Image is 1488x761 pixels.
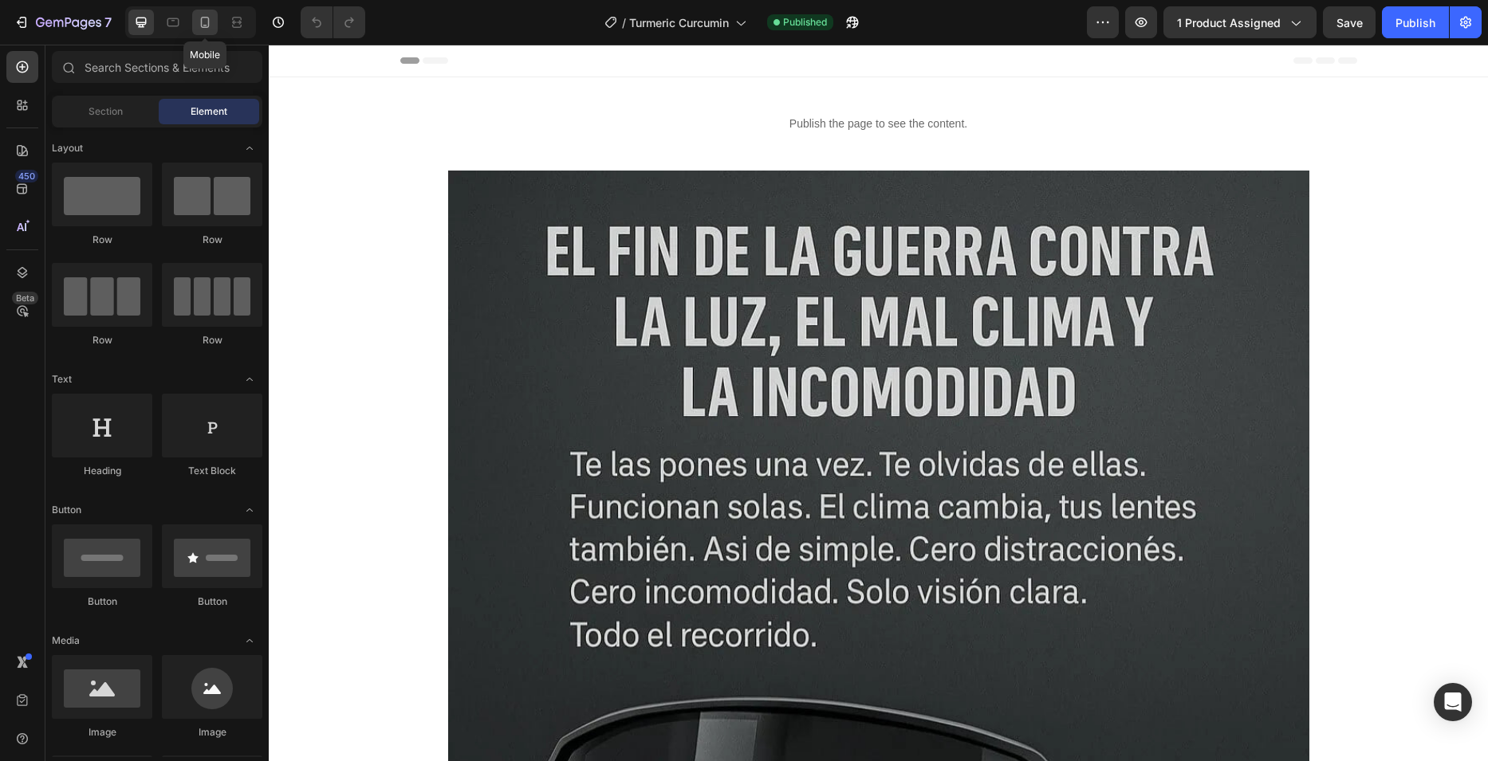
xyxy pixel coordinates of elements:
input: Search Sections & Elements [52,51,262,83]
span: Section [89,104,123,119]
span: Toggle open [237,497,262,523]
div: Text Block [162,464,262,478]
div: Row [52,233,152,247]
div: Row [162,233,262,247]
div: Heading [52,464,152,478]
div: Row [162,333,262,347]
div: 450 [15,170,38,182]
div: Open Intercom Messenger [1434,683,1472,721]
span: Toggle open [237,628,262,653]
button: 7 [6,6,119,38]
div: Publish [1395,14,1435,31]
div: Image [162,725,262,739]
button: Publish [1382,6,1449,38]
span: Save [1336,16,1363,29]
span: Button [52,503,81,517]
div: Button [52,594,152,609]
p: 7 [104,13,112,32]
span: / [622,14,626,31]
button: 1 product assigned [1163,6,1317,38]
iframe: Design area [269,45,1488,761]
span: Published [783,15,827,29]
span: Text [52,372,72,386]
div: Undo/Redo [301,6,365,38]
div: Row [52,333,152,347]
span: Toggle open [237,135,262,161]
span: Toggle open [237,367,262,392]
span: Layout [52,141,83,155]
button: Save [1323,6,1376,38]
span: Turmeric Curcumin [629,14,729,31]
span: Media [52,634,80,648]
span: 1 product assigned [1177,14,1281,31]
div: Button [162,594,262,609]
div: Beta [12,292,38,304]
div: Image [52,725,152,739]
span: Element [191,104,227,119]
